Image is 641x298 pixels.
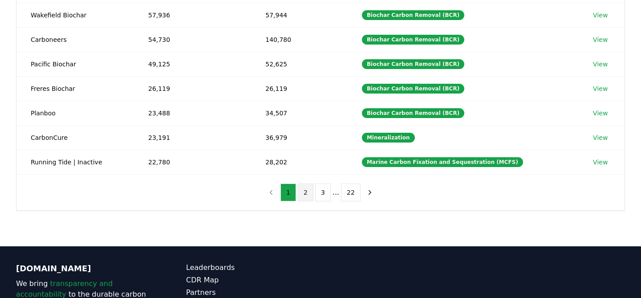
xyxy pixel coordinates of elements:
td: 28,202 [251,150,348,174]
a: Partners [186,287,320,298]
a: View [593,84,608,93]
div: Biochar Carbon Removal (BCR) [362,59,464,69]
li: ... [333,187,339,198]
td: 23,488 [134,101,251,125]
div: Biochar Carbon Removal (BCR) [362,108,464,118]
div: Biochar Carbon Removal (BCR) [362,35,464,45]
td: 34,507 [251,101,348,125]
a: View [593,60,608,69]
a: View [593,109,608,118]
button: 2 [298,184,313,201]
button: 3 [315,184,331,201]
a: View [593,11,608,20]
a: CDR Map [186,275,320,286]
td: 54,730 [134,27,251,52]
div: Mineralization [362,133,415,143]
td: 23,191 [134,125,251,150]
td: Carboneers [16,27,134,52]
a: View [593,35,608,44]
td: CarbonCure [16,125,134,150]
td: Freres Biochar [16,76,134,101]
td: 52,625 [251,52,348,76]
td: 26,119 [134,76,251,101]
button: 1 [280,184,296,201]
a: Leaderboards [186,262,320,273]
td: 22,780 [134,150,251,174]
a: View [593,158,608,167]
a: View [593,133,608,142]
td: 49,125 [134,52,251,76]
button: next page [362,184,377,201]
td: 57,936 [134,3,251,27]
td: 26,119 [251,76,348,101]
td: Wakefield Biochar [16,3,134,27]
td: Planboo [16,101,134,125]
div: Biochar Carbon Removal (BCR) [362,10,464,20]
td: 140,780 [251,27,348,52]
td: 57,944 [251,3,348,27]
td: Pacific Biochar [16,52,134,76]
p: [DOMAIN_NAME] [16,262,150,275]
td: Running Tide | Inactive [16,150,134,174]
div: Marine Carbon Fixation and Sequestration (MCFS) [362,157,523,167]
td: 36,979 [251,125,348,150]
button: 22 [341,184,361,201]
div: Biochar Carbon Removal (BCR) [362,84,464,94]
